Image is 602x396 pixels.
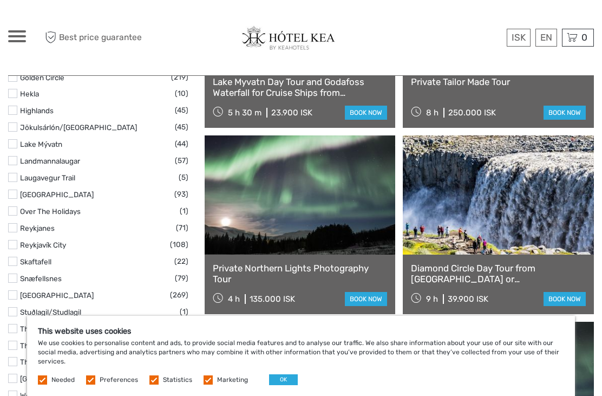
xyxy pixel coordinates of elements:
label: Needed [51,375,75,385]
span: (22) [174,255,188,268]
span: 9 h [426,294,438,304]
div: 39.900 ISK [448,294,488,304]
span: (57) [175,154,188,167]
p: We're away right now. Please check back later! [15,19,122,28]
a: Private Tailor Made Tour [411,76,586,87]
a: Thermal Baths [20,324,69,333]
span: (45) [175,104,188,116]
img: 141-ff6c57a7-291f-4a61-91e4-c46f458f029f_logo_big.jpg [241,26,345,50]
a: book now [345,106,387,120]
span: (79) [175,272,188,284]
span: 0 [580,32,589,43]
a: Hekla [20,89,39,98]
span: (71) [176,222,188,234]
div: We use cookies to personalise content and ads, to provide social media features and to analyse ou... [27,316,575,396]
a: Thingvellir [20,341,55,350]
span: (45) [175,121,188,133]
a: book now [544,106,586,120]
div: 135.000 ISK [250,294,295,304]
span: (1) [180,306,188,318]
span: (10) [175,87,188,100]
a: Reykjanes [20,224,55,232]
span: Best price guarantee [42,29,155,47]
span: ISK [512,32,526,43]
div: 250.000 ISK [448,108,496,118]
h5: This website uses cookies [38,327,564,336]
span: (269) [170,289,188,301]
a: book now [345,292,387,306]
label: Preferences [100,375,138,385]
button: OK [269,374,298,385]
span: (5) [179,171,188,184]
a: Snæfellsnes [20,274,62,283]
span: (1) [180,205,188,217]
button: Open LiveChat chat widget [125,17,138,30]
a: Jökulsárlón/[GEOGRAPHIC_DATA] [20,123,137,132]
span: 8 h [426,108,439,118]
a: Laugavegur Trail [20,173,75,182]
div: 23.900 ISK [271,108,312,118]
span: (93) [174,188,188,200]
a: [GEOGRAPHIC_DATA] [20,190,94,199]
span: (108) [170,238,188,251]
div: EN [535,29,557,47]
a: Golden Circle [20,73,64,82]
a: Lake Myvatn Day Tour and Godafoss Waterfall for Cruise Ships from [GEOGRAPHIC_DATA] Port [213,76,388,99]
a: book now [544,292,586,306]
a: Highlands [20,106,54,115]
span: (219) [171,71,188,83]
span: 4 h [228,294,240,304]
span: 5 h 30 m [228,108,261,118]
a: Landmannalaugar [20,157,80,165]
a: [GEOGRAPHIC_DATA] [20,374,94,383]
a: Thorsmork/Þórsmörk [20,358,94,366]
a: Lake Mývatn [20,140,62,148]
span: (44) [175,138,188,150]
a: Skaftafell [20,257,51,266]
a: Stuðlagil/Studlagil [20,308,81,316]
a: Over The Holidays [20,207,81,216]
a: [GEOGRAPHIC_DATA] [20,291,94,300]
label: Marketing [217,375,248,385]
label: Statistics [163,375,192,385]
a: Private Northern Lights Photography Tour [213,263,388,285]
a: Diamond Circle Day Tour from [GEOGRAPHIC_DATA] or [GEOGRAPHIC_DATA] [411,263,586,285]
a: Reykjavík City [20,241,66,249]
